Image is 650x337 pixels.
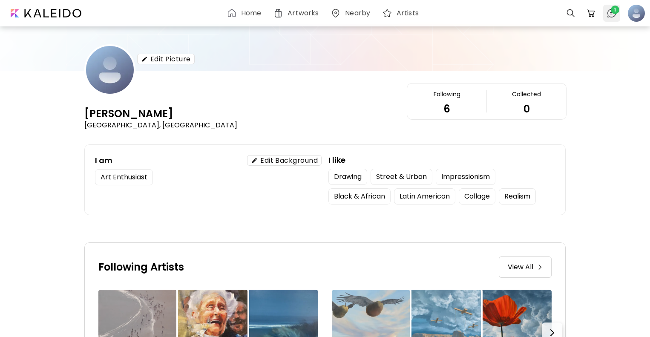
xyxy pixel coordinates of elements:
[499,188,536,205] div: Realism
[328,155,555,165] div: I like
[141,56,150,63] img: edit
[227,8,265,18] a: Home
[382,8,422,18] a: Artists
[345,10,370,17] h6: Nearby
[443,106,450,112] div: 6
[586,8,596,18] img: cart
[141,55,191,64] span: Edit Picture
[137,54,195,64] button: editEdit Picture
[241,10,261,17] h6: Home
[328,188,391,205] div: Black & African
[247,155,322,166] button: editEdit Background
[273,8,322,18] a: Artworks
[98,261,184,273] div: Following Artists
[523,106,530,112] div: 0
[84,107,173,121] div: [PERSON_NAME]
[508,262,533,272] span: View All
[84,121,237,130] div: [GEOGRAPHIC_DATA], [GEOGRAPHIC_DATA]
[95,169,153,185] div: Art Enthusiast
[436,169,495,185] div: Impressionism
[251,156,318,165] span: Edit Background
[607,8,617,18] img: chatIcon
[499,256,552,278] a: View Allprev
[434,90,460,98] div: Following
[538,265,543,270] img: prev
[331,8,374,18] a: Nearby
[611,6,619,14] span: 1
[512,90,541,98] div: Collected
[371,169,432,185] div: Street & Urban
[394,188,455,205] div: Latin American
[397,10,419,17] h6: Artists
[459,188,495,205] div: Collage
[288,10,319,17] h6: Artworks
[328,169,367,185] div: Drawing
[95,155,322,166] div: I am
[251,157,260,164] img: edit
